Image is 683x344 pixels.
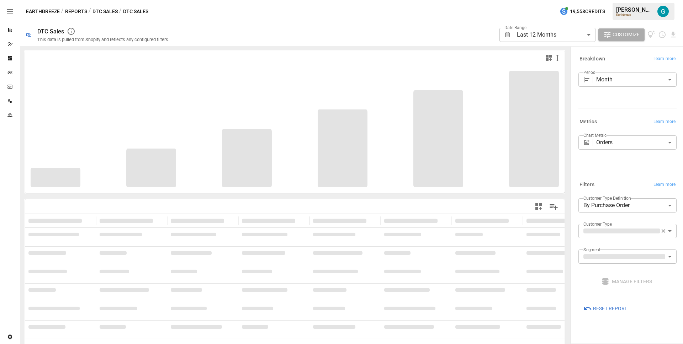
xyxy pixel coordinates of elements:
[557,5,608,18] button: 19,558Credits
[438,216,448,226] button: Sort
[596,72,677,87] div: Month
[653,181,676,188] span: Learn more
[583,132,607,138] label: Chart Metric
[225,216,235,226] button: Sort
[578,302,632,315] button: Reset Report
[616,6,653,13] div: [PERSON_NAME]
[37,37,169,42] div: This data is pulled from Shopify and reflects any configured filters.
[26,7,60,16] button: Earthbreeze
[616,13,653,16] div: Earthbreeze
[579,181,594,189] h6: Filters
[658,31,666,39] button: Schedule report
[583,195,631,201] label: Customer Type Definition
[583,221,612,227] label: Customer Type
[154,216,164,226] button: Sort
[89,7,91,16] div: /
[579,118,597,126] h6: Metrics
[583,69,595,75] label: Period
[296,216,306,226] button: Sort
[517,31,556,38] span: Last 12 Months
[596,135,677,150] div: Orders
[570,7,605,16] span: 19,558 Credits
[653,118,676,125] span: Learn more
[647,28,656,41] button: View documentation
[579,55,605,63] h6: Breakdown
[37,28,64,35] div: DTC Sales
[653,1,673,21] button: Gavin Acres
[657,6,669,17] img: Gavin Acres
[83,216,92,226] button: Sort
[92,7,118,16] button: DTC Sales
[367,216,377,226] button: Sort
[598,28,645,41] button: Customize
[61,7,64,16] div: /
[593,304,627,313] span: Reset Report
[613,30,640,39] span: Customize
[119,7,122,16] div: /
[504,25,526,31] label: Date Range
[26,31,32,38] div: 🛍
[546,199,562,215] button: Manage Columns
[653,55,676,63] span: Learn more
[583,247,600,253] label: Segment
[578,198,677,213] div: By Purchase Order
[669,31,677,39] button: Download report
[509,216,519,226] button: Sort
[65,7,87,16] button: Reports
